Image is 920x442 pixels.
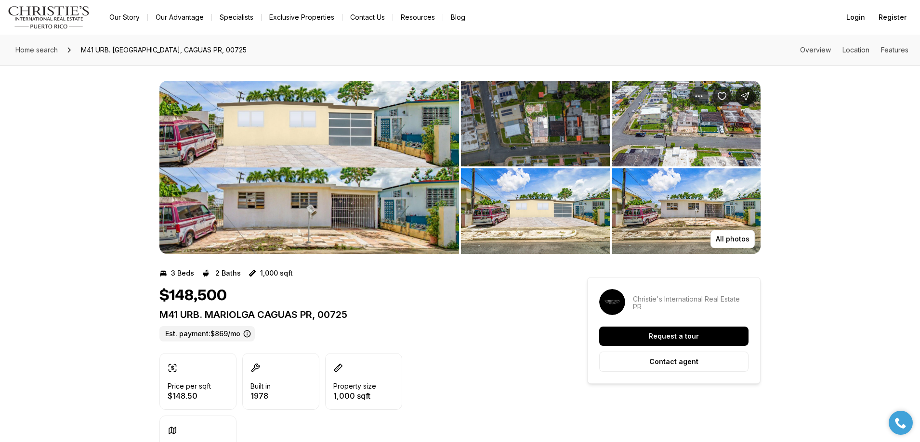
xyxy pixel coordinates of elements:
[12,42,62,58] a: Home search
[612,81,761,166] button: View image gallery
[879,13,907,21] span: Register
[443,11,473,24] a: Blog
[612,168,761,254] button: View image gallery
[260,269,293,277] p: 1,000 sqft
[461,81,761,254] li: 2 of 7
[15,46,58,54] span: Home search
[102,11,147,24] a: Our Story
[171,269,194,277] p: 3 Beds
[649,358,698,366] p: Contact agent
[846,13,865,21] span: Login
[148,11,211,24] a: Our Advantage
[393,11,443,24] a: Resources
[168,392,211,400] p: $148.50
[461,168,610,254] button: View image gallery
[716,235,749,243] p: All photos
[599,352,749,372] button: Contact agent
[842,46,869,54] a: Skip to: Location
[159,81,459,254] li: 1 of 7
[250,382,271,390] p: Built in
[881,46,908,54] a: Skip to: Features
[710,230,755,248] button: All photos
[689,87,709,106] button: Property options
[800,46,831,54] a: Skip to: Overview
[841,8,871,27] button: Login
[8,6,90,29] img: logo
[333,382,376,390] p: Property size
[159,81,459,254] button: View image gallery
[159,326,255,341] label: Est. payment: $869/mo
[159,287,227,305] h1: $148,500
[215,269,241,277] p: 2 Baths
[159,309,552,320] p: M41 URB. MARIOLGA CAGUAS PR, 00725
[212,11,261,24] a: Specialists
[333,392,376,400] p: 1,000 sqft
[712,87,732,106] button: Save Property: M41 URB. MARIOLGA
[159,81,761,254] div: Listing Photos
[250,392,271,400] p: 1978
[736,87,755,106] button: Share Property: M41 URB. MARIOLGA
[77,42,250,58] span: M41 URB. [GEOGRAPHIC_DATA], CAGUAS PR, 00725
[168,382,211,390] p: Price per sqft
[800,46,908,54] nav: Page section menu
[599,327,749,346] button: Request a tour
[461,81,610,166] button: View image gallery
[262,11,342,24] a: Exclusive Properties
[202,265,241,281] button: 2 Baths
[342,11,393,24] button: Contact Us
[649,332,699,340] p: Request a tour
[633,295,749,311] p: Christie's International Real Estate PR
[873,8,912,27] button: Register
